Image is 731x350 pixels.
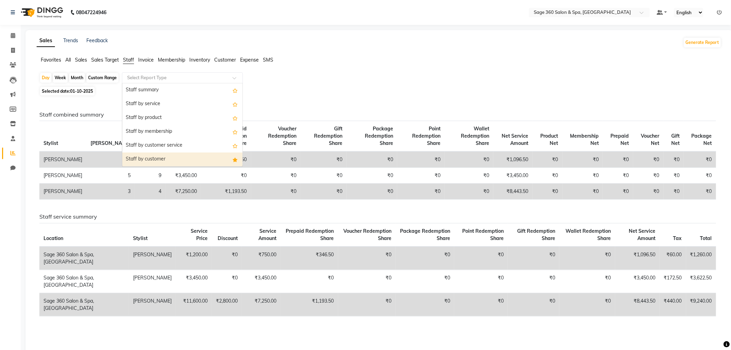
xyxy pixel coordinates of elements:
[281,293,338,316] td: ₹1,193.50
[201,168,251,184] td: ₹0
[502,133,529,146] span: Net Service Amount
[232,128,238,136] span: Add this report to Favorites List
[39,151,86,168] td: [PERSON_NAME]
[396,293,454,316] td: ₹0
[214,57,236,63] span: Customer
[397,168,445,184] td: ₹0
[615,293,660,316] td: ₹8,443.50
[281,270,338,293] td: ₹0
[135,168,165,184] td: 9
[347,151,397,168] td: ₹0
[39,184,86,200] td: [PERSON_NAME]
[615,270,660,293] td: ₹3,450.00
[664,184,684,200] td: ₹0
[263,57,273,63] span: SMS
[533,151,562,168] td: ₹0
[133,235,148,241] span: Stylist
[122,83,243,167] ng-dropdown-panel: Options list
[70,89,93,94] span: 01-10-2025
[517,228,555,241] span: Gift Redemption Share
[129,247,176,270] td: [PERSON_NAME]
[122,83,243,97] div: Staff summary
[454,293,508,316] td: ₹0
[138,57,154,63] span: Invoice
[232,86,238,94] span: Add this report to Favorites List
[629,228,656,241] span: Net Service Amount
[533,184,562,200] td: ₹0
[40,87,95,95] span: Selected date:
[445,168,493,184] td: ₹0
[86,151,135,168] td: 2
[122,111,243,125] div: Staff by product
[65,57,71,63] span: All
[454,270,508,293] td: ₹0
[365,126,393,146] span: Package Redemption Share
[611,133,629,146] span: Prepaid Net
[684,151,716,168] td: ₹0
[281,247,338,270] td: ₹346.50
[212,270,242,293] td: ₹0
[396,270,454,293] td: ₹0
[493,168,533,184] td: ₹3,450.00
[53,73,68,83] div: Week
[176,293,212,316] td: ₹11,600.00
[673,235,682,241] span: Tax
[189,57,210,63] span: Inventory
[218,235,238,241] span: Discount
[603,151,633,168] td: ₹0
[445,151,493,168] td: ₹0
[91,57,119,63] span: Sales Target
[671,133,680,146] span: Gift Net
[314,126,343,146] span: Gift Redemption Share
[562,151,603,168] td: ₹0
[633,151,664,168] td: ₹0
[39,293,129,316] td: Sage 360 Salon & Spa, [GEOGRAPHIC_DATA]
[508,247,559,270] td: ₹0
[686,247,716,270] td: ₹1,260.00
[37,35,55,47] a: Sales
[240,57,259,63] span: Expense
[251,184,301,200] td: ₹0
[165,184,201,200] td: ₹7,250.00
[86,184,135,200] td: 3
[158,57,185,63] span: Membership
[397,151,445,168] td: ₹0
[39,270,129,293] td: Sage 360 Salon & Spa, [GEOGRAPHIC_DATA]
[122,153,243,166] div: Staff by customer
[251,168,301,184] td: ₹0
[75,57,87,63] span: Sales
[44,235,63,241] span: Location
[603,168,633,184] td: ₹0
[232,114,238,122] span: Add this report to Favorites List
[445,184,493,200] td: ₹0
[462,228,504,241] span: Point Redemption Share
[641,133,659,146] span: Voucher Net
[686,293,716,316] td: ₹9,240.00
[122,97,243,111] div: Staff by service
[686,270,716,293] td: ₹3,622.50
[135,184,165,200] td: 4
[76,3,106,22] b: 08047224946
[562,184,603,200] td: ₹0
[343,228,391,241] span: Voucher Redemption Share
[41,57,61,63] span: Favorites
[570,133,599,146] span: Membership Net
[633,184,664,200] td: ₹0
[232,155,238,164] span: Added to Favorites
[44,140,58,146] span: Stylist
[347,184,397,200] td: ₹0
[122,139,243,153] div: Staff by customer service
[461,126,489,146] span: Wallet Redemption Share
[301,168,347,184] td: ₹0
[86,37,108,44] a: Feedback
[39,247,129,270] td: Sage 360 Salon & Spa, [GEOGRAPHIC_DATA]
[454,247,508,270] td: ₹0
[664,151,684,168] td: ₹0
[251,151,301,168] td: ₹0
[212,293,242,316] td: ₹2,800.00
[541,133,558,146] span: Product Net
[660,270,686,293] td: ₹172.50
[122,125,243,139] div: Staff by membership
[63,37,78,44] a: Trends
[232,141,238,150] span: Add this report to Favorites List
